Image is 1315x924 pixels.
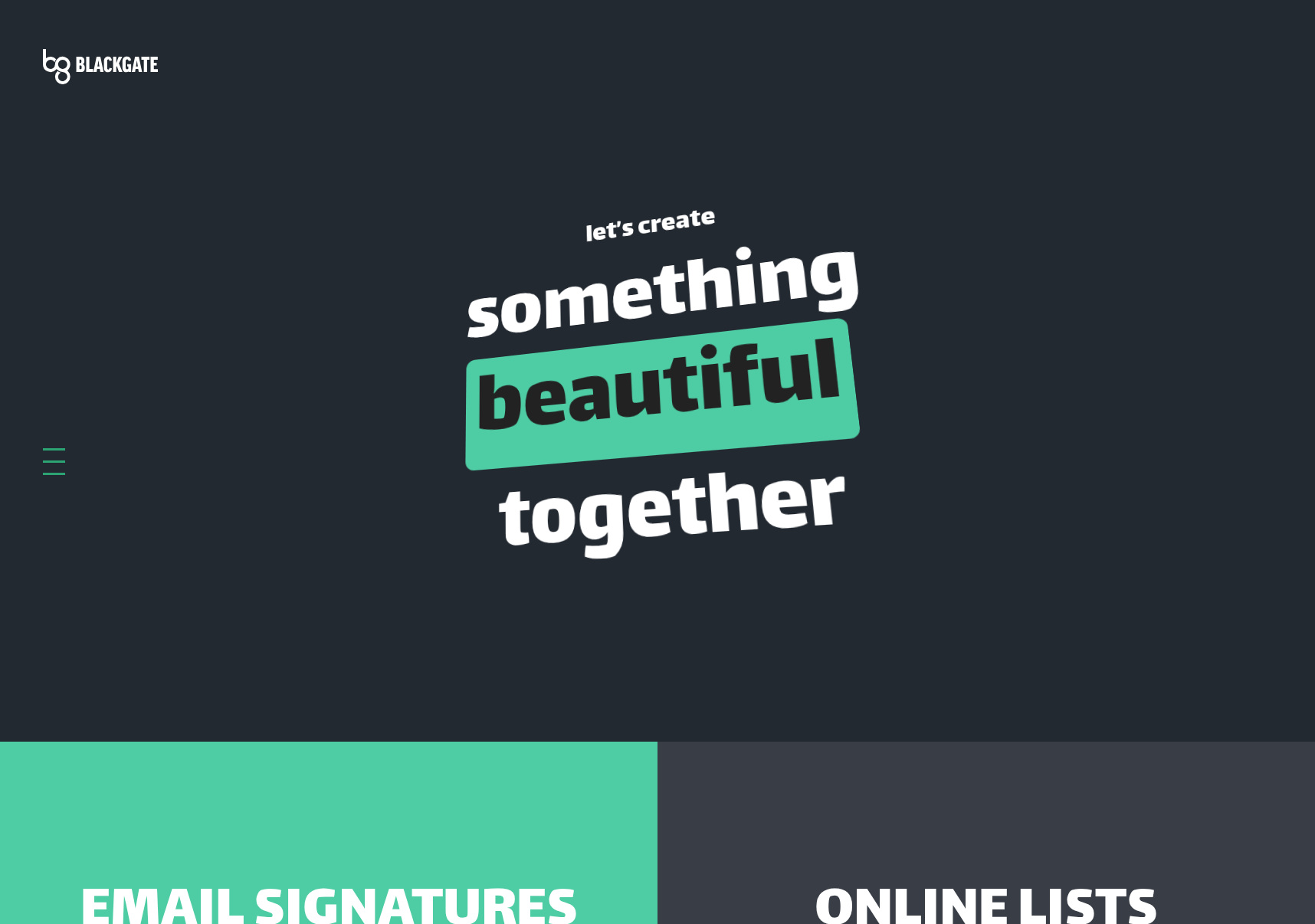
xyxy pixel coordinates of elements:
[463,221,897,586] div: something together
[466,182,853,270] h1: let’s create
[43,49,158,84] img: Blackgate
[476,301,851,486] a: beautiful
